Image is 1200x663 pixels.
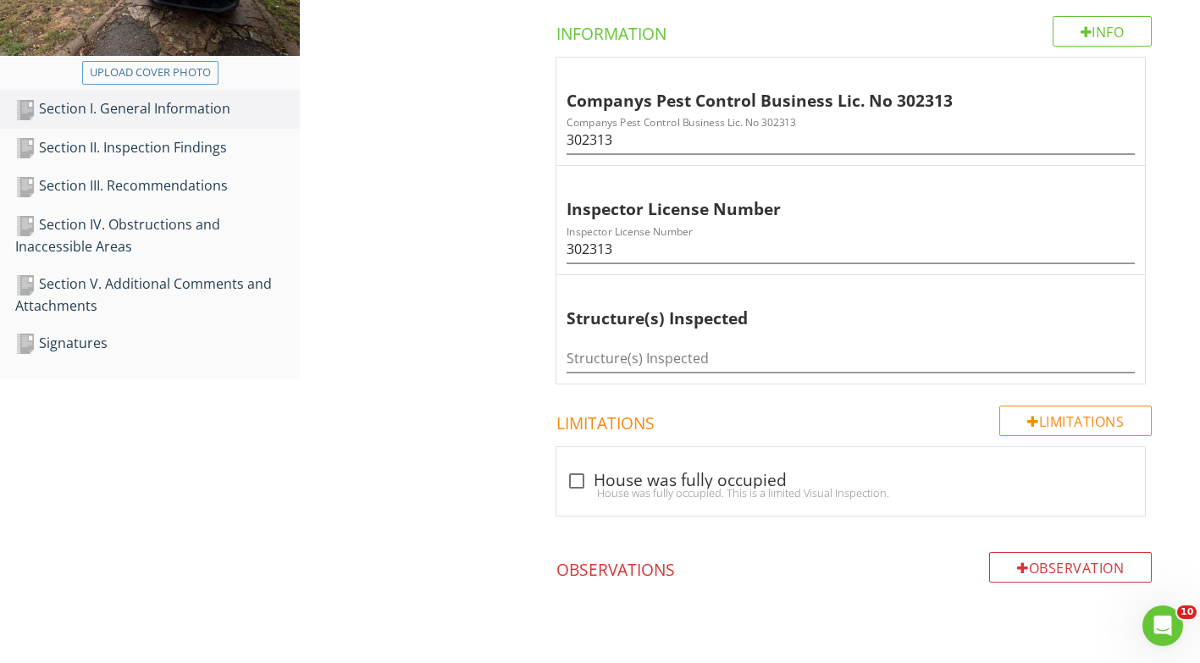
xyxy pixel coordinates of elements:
[1142,605,1183,646] iframe: Intercom live chat
[999,406,1152,436] div: Limitations
[556,16,1152,45] h4: Information
[90,64,211,81] div: Upload cover photo
[567,345,1135,373] input: Structure(s) Inspected
[1177,605,1197,619] span: 10
[15,137,300,159] div: Section II. Inspection Findings
[82,61,218,85] button: Upload cover photo
[567,486,1135,500] div: House was fully occupied. This is a limited Visual Inspection.
[556,552,1152,581] h4: Observations
[567,126,1135,154] input: Companys Pest Control Business Lic. No 302313
[1053,16,1153,47] div: Info
[567,235,1135,263] input: Inspector License Number
[989,552,1152,583] div: Observation
[567,64,1107,113] div: Companys Pest Control Business Lic. No 302313
[567,282,1107,331] div: Structure(s) Inspected
[556,406,1152,434] h4: Limitations
[15,98,300,120] div: Section I. General Information
[567,173,1107,222] div: Inspector License Number
[15,333,300,355] div: Signatures
[15,273,300,316] div: Section V. Additional Comments and Attachments
[15,214,300,257] div: Section IV. Obstructions and Inaccessible Areas
[15,175,300,197] div: Section III. Recommendations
